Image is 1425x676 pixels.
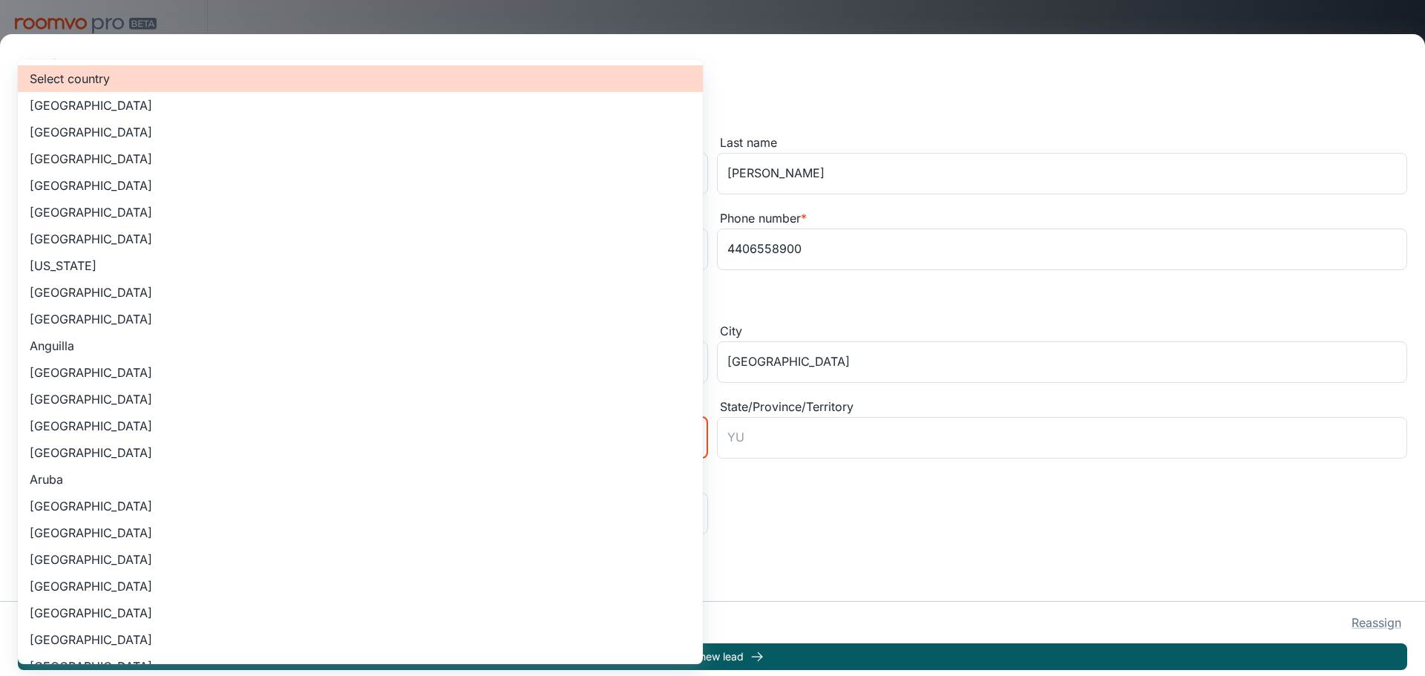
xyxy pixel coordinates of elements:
li: [GEOGRAPHIC_DATA] [18,573,703,600]
li: [GEOGRAPHIC_DATA] [18,92,703,119]
li: [GEOGRAPHIC_DATA] [18,279,703,306]
li: [GEOGRAPHIC_DATA] [18,119,703,145]
li: [GEOGRAPHIC_DATA] [18,359,703,386]
li: [GEOGRAPHIC_DATA] [18,199,703,226]
li: [GEOGRAPHIC_DATA] [18,626,703,653]
li: [GEOGRAPHIC_DATA] [18,226,703,252]
li: Anguilla [18,332,703,359]
li: [GEOGRAPHIC_DATA] [18,172,703,199]
li: [GEOGRAPHIC_DATA] [18,386,703,413]
li: [GEOGRAPHIC_DATA] [18,145,703,172]
li: [US_STATE] [18,252,703,279]
li: [GEOGRAPHIC_DATA] [18,519,703,546]
li: Select country [18,65,703,92]
li: [GEOGRAPHIC_DATA] [18,439,703,466]
li: Aruba [18,466,703,493]
li: [GEOGRAPHIC_DATA] [18,413,703,439]
li: [GEOGRAPHIC_DATA] [18,306,703,332]
li: [GEOGRAPHIC_DATA] [18,600,703,626]
li: [GEOGRAPHIC_DATA] [18,546,703,573]
li: [GEOGRAPHIC_DATA] [18,493,703,519]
